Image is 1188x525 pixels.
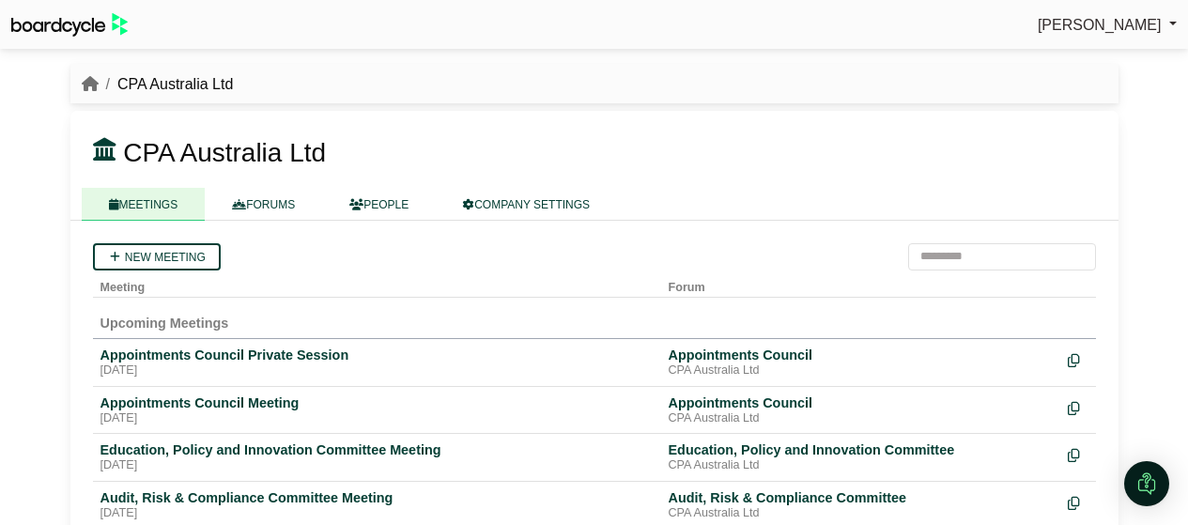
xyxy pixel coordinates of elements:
[100,411,654,426] div: [DATE]
[82,188,206,221] a: MEETINGS
[1038,13,1177,38] a: [PERSON_NAME]
[100,506,654,521] div: [DATE]
[661,270,1060,298] th: Forum
[100,441,654,458] div: Education, Policy and Innovation Committee Meeting
[669,347,1053,363] div: Appointments Council
[669,441,1053,458] div: Education, Policy and Innovation Committee
[669,489,1053,521] a: Audit, Risk & Compliance Committee CPA Australia Ltd
[100,394,654,411] div: Appointments Council Meeting
[1124,461,1169,506] div: Open Intercom Messenger
[100,489,654,521] a: Audit, Risk & Compliance Committee Meeting [DATE]
[100,458,654,473] div: [DATE]
[93,270,661,298] th: Meeting
[1038,17,1162,33] span: [PERSON_NAME]
[1068,347,1088,372] div: Make a copy
[100,363,654,378] div: [DATE]
[205,188,322,221] a: FORUMS
[93,297,1096,338] td: Upcoming Meetings
[669,506,1053,521] div: CPA Australia Ltd
[669,411,1053,426] div: CPA Australia Ltd
[436,188,617,221] a: COMPANY SETTINGS
[100,347,654,363] div: Appointments Council Private Session
[100,489,654,506] div: Audit, Risk & Compliance Committee Meeting
[100,394,654,426] a: Appointments Council Meeting [DATE]
[669,394,1053,411] div: Appointments Council
[669,363,1053,378] div: CPA Australia Ltd
[100,441,654,473] a: Education, Policy and Innovation Committee Meeting [DATE]
[82,72,234,97] nav: breadcrumb
[123,138,326,167] span: CPA Australia Ltd
[669,489,1053,506] div: Audit, Risk & Compliance Committee
[669,347,1053,378] a: Appointments Council CPA Australia Ltd
[99,72,234,97] li: CPA Australia Ltd
[1068,489,1088,515] div: Make a copy
[11,13,128,37] img: BoardcycleBlackGreen-aaafeed430059cb809a45853b8cf6d952af9d84e6e89e1f1685b34bfd5cb7d64.svg
[1068,394,1088,420] div: Make a copy
[1068,441,1088,467] div: Make a copy
[100,347,654,378] a: Appointments Council Private Session [DATE]
[669,394,1053,426] a: Appointments Council CPA Australia Ltd
[93,243,221,270] a: New meeting
[322,188,436,221] a: PEOPLE
[669,458,1053,473] div: CPA Australia Ltd
[669,441,1053,473] a: Education, Policy and Innovation Committee CPA Australia Ltd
